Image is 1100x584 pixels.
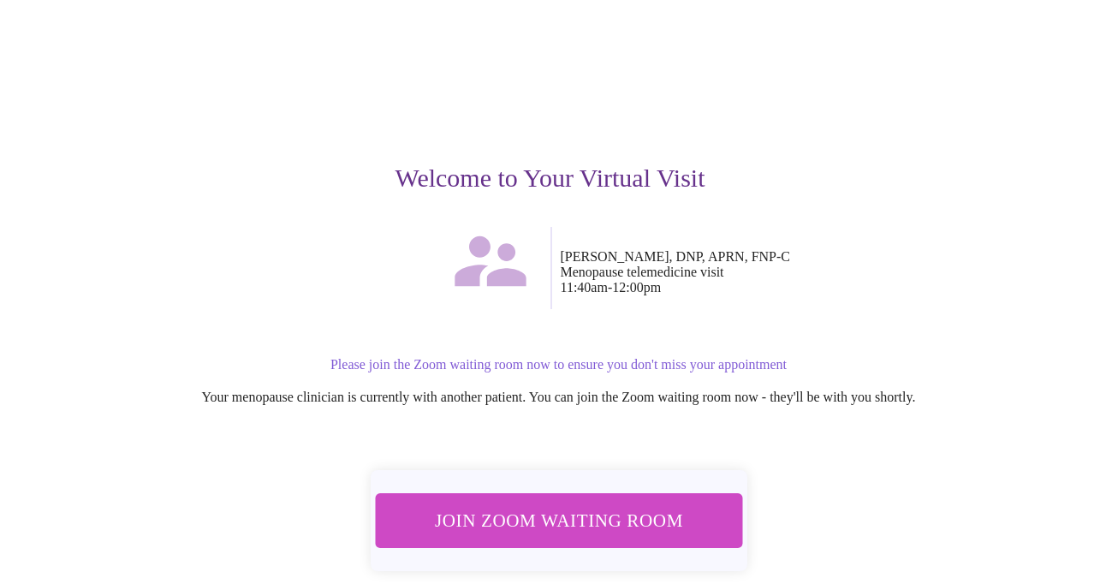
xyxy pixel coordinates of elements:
p: Your menopause clinician is currently with another patient. You can join the Zoom waiting room no... [45,390,1073,405]
button: Join Zoom Waiting Room [375,493,742,547]
p: [PERSON_NAME], DNP, APRN, FNP-C Menopause telemedicine visit 11:40am - 12:00pm [561,249,1073,295]
p: Please join the Zoom waiting room now to ensure you don't miss your appointment [45,357,1073,372]
h3: Welcome to Your Virtual Visit [27,164,1073,193]
span: Join Zoom Waiting Room [397,504,719,536]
